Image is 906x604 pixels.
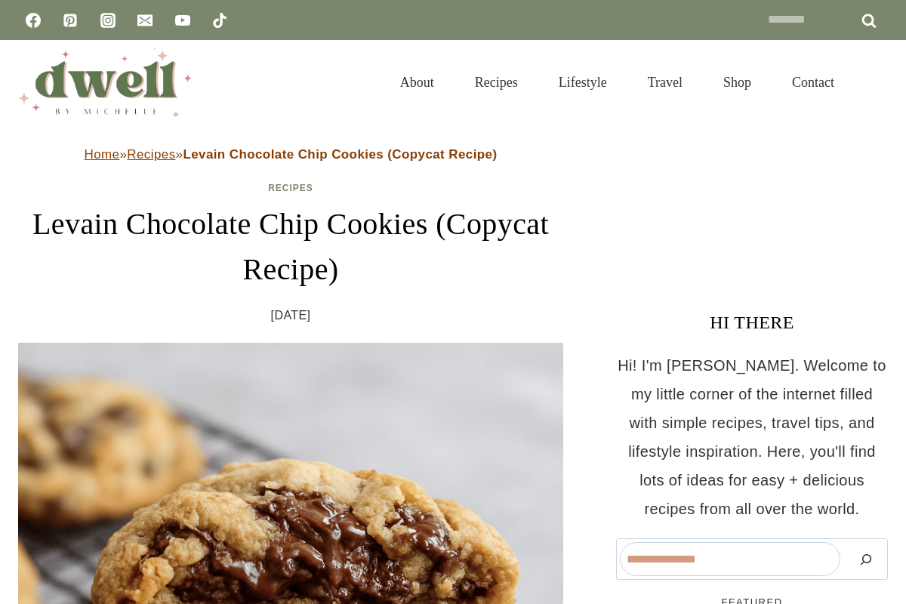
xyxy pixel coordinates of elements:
[271,304,311,327] time: [DATE]
[85,147,498,162] span: » »
[380,56,455,109] a: About
[183,147,497,162] strong: Levain Chocolate Chip Cookies (Copycat Recipe)
[268,183,313,193] a: Recipes
[862,69,888,95] button: View Search Form
[130,5,160,35] a: Email
[380,56,855,109] nav: Primary Navigation
[703,56,772,109] a: Shop
[616,351,888,523] p: Hi! I'm [PERSON_NAME]. Welcome to my little corner of the internet filled with simple recipes, tr...
[18,202,563,292] h1: Levain Chocolate Chip Cookies (Copycat Recipe)
[93,5,123,35] a: Instagram
[538,56,627,109] a: Lifestyle
[772,56,855,109] a: Contact
[127,147,175,162] a: Recipes
[848,542,884,576] button: Search
[85,147,120,162] a: Home
[455,56,538,109] a: Recipes
[168,5,198,35] a: YouTube
[18,48,192,117] img: DWELL by michelle
[205,5,235,35] a: TikTok
[627,56,703,109] a: Travel
[616,309,888,336] h3: HI THERE
[55,5,85,35] a: Pinterest
[18,5,48,35] a: Facebook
